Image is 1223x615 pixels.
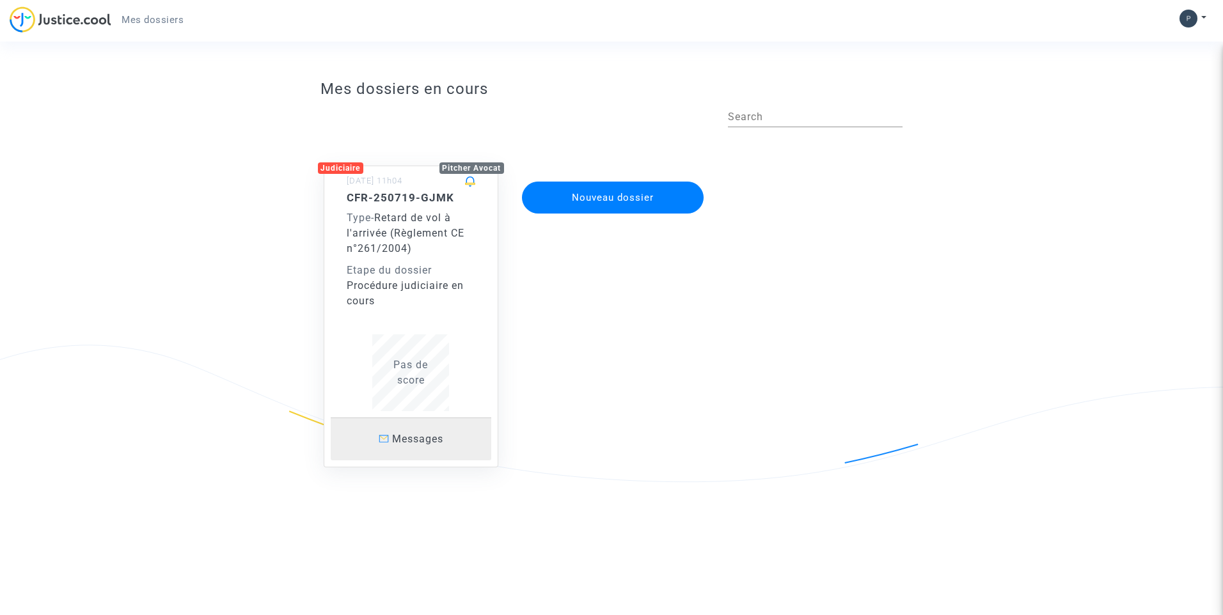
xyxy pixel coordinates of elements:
[318,162,364,174] div: Judiciaire
[347,212,374,224] span: -
[347,212,371,224] span: Type
[347,263,476,278] div: Etape du dossier
[347,212,464,254] span: Retard de vol à l'arrivée (Règlement CE n°261/2004)
[347,278,476,309] div: Procédure judiciaire en cours
[522,182,704,214] button: Nouveau dossier
[122,14,184,26] span: Mes dossiers
[347,191,476,204] h5: CFR-250719-GJMK
[111,10,194,29] a: Mes dossiers
[1180,10,1197,27] img: 20415470c27005247e31eb73b03289fe
[392,433,443,445] span: Messages
[393,359,428,386] span: Pas de score
[347,176,402,185] small: [DATE] 11h04
[439,162,505,174] div: Pitcher Avocat
[311,140,512,467] a: JudiciairePitcher Avocat[DATE] 11h04CFR-250719-GJMKType-Retard de vol à l'arrivée (Règlement CE n...
[331,417,492,460] a: Messages
[320,80,903,98] h3: Mes dossiers en cours
[10,6,111,33] img: jc-logo.svg
[521,173,705,185] a: Nouveau dossier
